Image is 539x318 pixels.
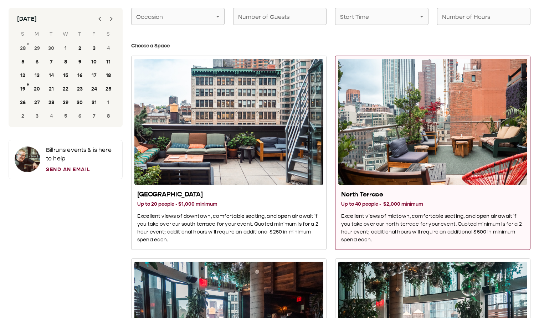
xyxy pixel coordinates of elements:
[59,69,72,82] button: 15
[59,56,72,68] button: 8
[137,212,320,244] p: Excellent views of downtown, comfortable seating, and open air await if you take over our south t...
[59,83,72,96] button: 22
[93,12,107,26] button: Previous month
[59,42,72,55] button: 1
[31,27,43,41] span: Monday
[16,83,29,96] button: 19
[137,200,320,208] h3: Up to 20 people · $1,000 minimum
[45,56,58,68] button: 7
[31,110,43,123] button: 3
[335,56,530,250] button: North Terrace
[16,56,29,68] button: 5
[45,83,58,96] button: 21
[46,146,117,163] p: Bill runs events & is here to help
[16,96,29,109] button: 26
[88,110,101,123] button: 7
[16,110,29,123] button: 2
[16,42,29,55] button: 28
[102,56,115,68] button: 11
[341,190,524,199] h2: North Terrace
[88,42,101,55] button: 3
[102,83,115,96] button: 25
[73,56,86,68] button: 9
[104,12,118,26] button: Next month
[73,96,86,109] button: 30
[16,27,29,41] span: Sunday
[102,110,115,123] button: 8
[88,83,101,96] button: 24
[31,56,43,68] button: 6
[45,42,58,55] button: 30
[73,69,86,82] button: 16
[46,166,117,173] a: Send an Email
[31,83,43,96] button: 20
[341,212,524,244] p: Excellent views of midtown, comfortable seating, and open air await if you take over our north te...
[45,69,58,82] button: 14
[45,96,58,109] button: 28
[341,200,524,208] h3: Up to 40 people · $2,000 minimum
[16,69,29,82] button: 12
[59,96,72,109] button: 29
[102,96,115,109] button: 1
[102,69,115,82] button: 18
[31,42,43,55] button: 29
[59,110,72,123] button: 5
[73,27,86,41] span: Thursday
[131,42,530,50] h3: Choose a Space
[17,15,37,23] div: [DATE]
[31,96,43,109] button: 27
[45,27,58,41] span: Tuesday
[88,96,101,109] button: 31
[73,42,86,55] button: 2
[31,69,43,82] button: 13
[88,69,101,82] button: 17
[137,190,320,199] h2: [GEOGRAPHIC_DATA]
[88,56,101,68] button: 10
[73,110,86,123] button: 6
[131,56,327,250] button: South Terrace
[88,27,101,41] span: Friday
[102,27,115,41] span: Saturday
[59,27,72,41] span: Wednesday
[73,83,86,96] button: 23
